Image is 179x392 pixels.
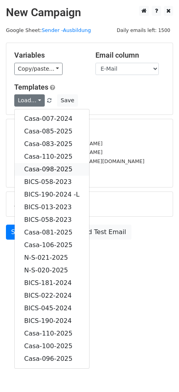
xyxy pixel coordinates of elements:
a: Copy/paste... [14,63,63,75]
h5: 1488 Recipients [14,127,165,136]
a: N-S-021-2025 [15,251,89,264]
a: BICS-181-2024 [15,277,89,289]
a: Load... [14,94,45,107]
a: Daily emails left: 1500 [114,27,173,33]
a: BICS-058-2023 [15,176,89,188]
a: Casa-106-2025 [15,239,89,251]
a: Send [6,225,32,240]
a: BICS-013-2023 [15,201,89,214]
small: [EMAIL_ADDRESS][PERSON_NAME][DOMAIN_NAME] [14,158,145,164]
a: BICS-190-2024 [15,315,89,327]
button: Save [57,94,78,107]
small: [EMAIL_ADDRESS][DOMAIN_NAME] [14,141,103,146]
a: Sender -Ausbildung [42,27,91,33]
a: Casa-096-2025 [15,353,89,365]
a: Templates [14,83,48,91]
a: Casa-081-2025 [15,226,89,239]
a: BICS-190-2024 -L [15,188,89,201]
small: Google Sheet: [6,27,91,33]
a: Casa-110-2025 [15,150,89,163]
a: Casa-085-2025 [15,125,89,138]
h5: Variables [14,51,84,60]
h5: Email column [95,51,165,60]
a: Casa-098-2025 [15,163,89,176]
a: Casa-007-2024 [15,113,89,125]
small: [EMAIL_ADDRESS][DOMAIN_NAME] [14,149,103,155]
a: BICS-022-2024 [15,289,89,302]
h5: Advanced [14,200,165,208]
a: Casa-083-2025 [15,138,89,150]
div: Chat-Widget [139,354,179,392]
a: Casa-110-2025 [15,327,89,340]
a: Casa-100-2025 [15,340,89,353]
a: Send Test Email [71,225,131,240]
a: BICS-045-2024 [15,302,89,315]
h2: New Campaign [6,6,173,19]
span: Daily emails left: 1500 [114,26,173,35]
a: BICS-058-2023 [15,214,89,226]
a: N-S-020-2025 [15,264,89,277]
iframe: Chat Widget [139,354,179,392]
